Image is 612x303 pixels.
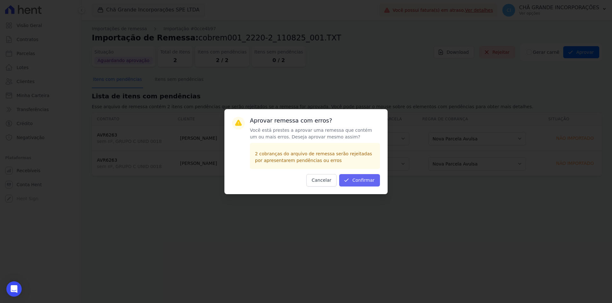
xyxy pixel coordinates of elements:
[255,151,375,164] p: 2 cobranças do arquivo de remessa serão rejeitadas por apresentarem pendências ou erros
[6,281,22,297] div: Open Intercom Messenger
[250,117,380,124] h3: Aprovar remessa com erros?
[339,174,380,187] button: Confirmar
[250,127,380,140] p: Você está prestes a aprovar uma remessa que contém um ou mais erros. Deseja aprovar mesmo assim?
[306,174,337,187] button: Cancelar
